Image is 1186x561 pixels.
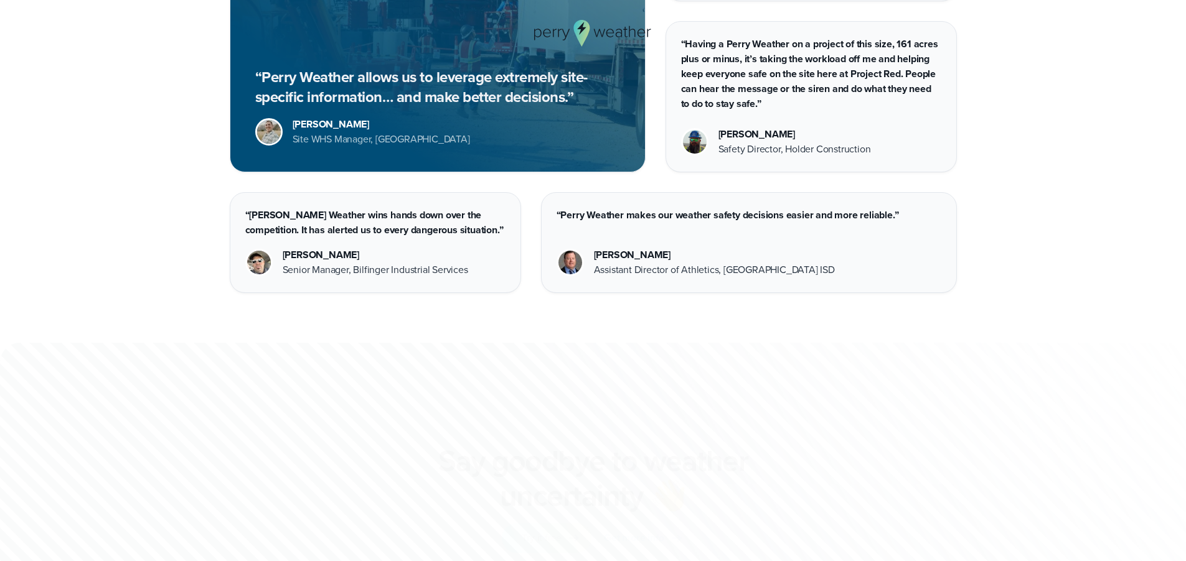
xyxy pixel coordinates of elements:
[283,262,468,277] div: Senior Manager, Bilfinger Industrial Services
[683,130,707,154] img: Merco Chantres Headshot
[718,127,871,142] div: [PERSON_NAME]
[293,117,470,132] div: [PERSON_NAME]
[718,142,871,157] div: Safety Director, Holder Construction
[247,251,271,274] img: Jason Chelette Headshot Photo
[681,37,941,111] p: “Having a Perry Weather on a project of this size, 161 acres plus or minus, it’s taking the workl...
[293,132,470,147] div: Site WHS Manager, [GEOGRAPHIC_DATA]
[257,120,281,144] img: Brad Stewart, Site WHS Manager at Amazon Air Lakeland.
[558,251,582,274] img: Corey Eaton Dallas ISD
[557,208,941,223] p: “Perry Weather makes our weather safety decisions easier and more reliable.”
[255,67,620,107] p: “Perry Weather allows us to leverage extremely site-specific information… and make better decisio...
[594,262,835,277] div: Assistant Director of Athletics, [GEOGRAPHIC_DATA] ISD
[594,248,835,262] div: [PERSON_NAME]
[283,248,468,262] div: [PERSON_NAME]
[245,208,506,238] p: “[PERSON_NAME] Weather wins hands down over the competition. It has alerted us to every dangerous...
